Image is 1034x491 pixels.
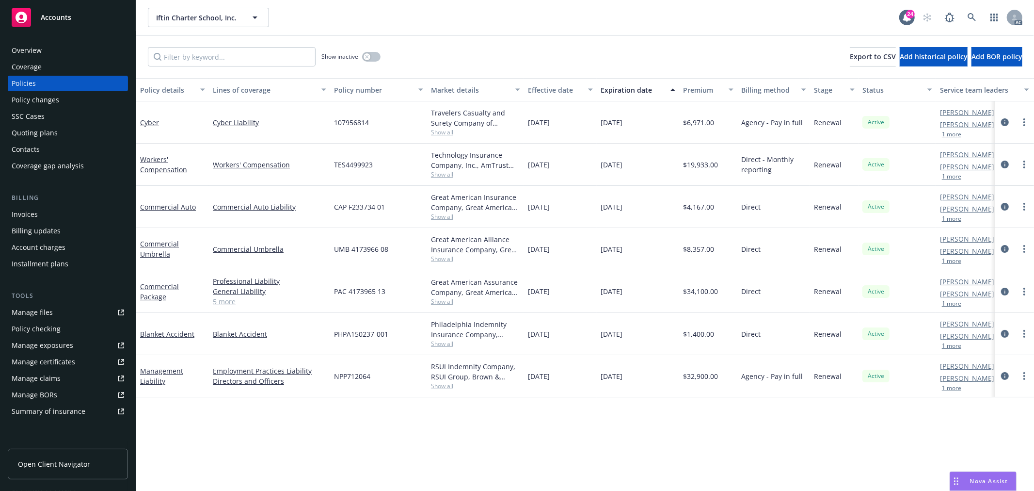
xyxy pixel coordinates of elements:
[12,207,38,222] div: Invoices
[950,472,962,491] div: Drag to move
[1018,159,1030,170] a: more
[213,117,326,128] a: Cyber Liability
[940,234,994,244] a: [PERSON_NAME]
[936,78,1033,101] button: Service team leaders
[148,47,316,66] input: Filter by keyword...
[18,459,90,469] span: Open Client Navigator
[431,277,520,297] div: Great American Assurance Company, Great American Insurance Group
[940,8,959,27] a: Report a Bug
[8,404,128,419] a: Summary of insurance
[866,245,886,253] span: Active
[985,8,1004,27] a: Switch app
[1018,201,1030,213] a: more
[999,328,1011,340] a: circleInformation
[814,286,842,296] span: Renewal
[213,160,326,170] a: Workers' Compensation
[528,160,550,170] span: [DATE]
[900,47,968,66] button: Add historical policy
[524,78,597,101] button: Effective date
[8,142,128,157] a: Contacts
[8,59,128,75] a: Coverage
[8,223,128,239] a: Billing updates
[814,244,842,254] span: Renewal
[900,52,968,61] span: Add historical policy
[940,373,994,383] a: [PERSON_NAME]
[431,213,520,221] span: Show all
[12,404,85,419] div: Summary of insurance
[1018,243,1030,255] a: more
[999,159,1011,170] a: circleInformation
[334,329,388,339] span: PHPA150237-001
[814,117,842,128] span: Renewal
[814,371,842,381] span: Renewal
[140,202,196,212] a: Commercial Auto
[940,319,994,329] a: [PERSON_NAME]
[814,85,844,95] div: Stage
[140,85,194,95] div: Policy details
[940,361,994,371] a: [PERSON_NAME]
[12,92,59,108] div: Policy changes
[8,321,128,337] a: Policy checking
[679,78,737,101] button: Premium
[8,109,128,124] a: SSC Cases
[334,244,388,254] span: UMB 4173966 08
[942,301,961,307] button: 1 more
[528,286,550,296] span: [DATE]
[12,59,42,75] div: Coverage
[8,291,128,301] div: Tools
[431,382,520,390] span: Show all
[737,78,810,101] button: Billing method
[940,331,994,341] a: [PERSON_NAME]
[12,43,42,58] div: Overview
[12,338,73,353] div: Manage exposures
[431,128,520,136] span: Show all
[528,371,550,381] span: [DATE]
[12,371,61,386] div: Manage claims
[683,85,723,95] div: Premium
[431,234,520,255] div: Great American Alliance Insurance Company, Great American Insurance Group
[971,52,1022,61] span: Add BOR policy
[683,117,714,128] span: $6,971.00
[1018,328,1030,340] a: more
[140,239,179,259] a: Commercial Umbrella
[601,85,665,95] div: Expiration date
[8,354,128,370] a: Manage certificates
[12,305,53,320] div: Manage files
[12,256,68,272] div: Installment plans
[683,244,714,254] span: $8,357.00
[213,244,326,254] a: Commercial Umbrella
[597,78,679,101] button: Expiration date
[940,107,994,117] a: [PERSON_NAME]
[942,131,961,137] button: 1 more
[334,202,385,212] span: CAP F233734 01
[8,371,128,386] a: Manage claims
[866,160,886,169] span: Active
[12,354,75,370] div: Manage certificates
[741,154,806,175] span: Direct - Monthly reporting
[866,118,886,127] span: Active
[741,202,761,212] span: Direct
[1018,116,1030,128] a: more
[741,244,761,254] span: Direct
[140,366,183,386] a: Management Liability
[741,286,761,296] span: Direct
[940,119,994,130] a: [PERSON_NAME]
[12,387,57,403] div: Manage BORs
[8,387,128,403] a: Manage BORs
[431,170,520,179] span: Show all
[330,78,427,101] button: Policy number
[940,277,994,287] a: [PERSON_NAME]
[601,117,622,128] span: [DATE]
[8,193,128,203] div: Billing
[528,117,550,128] span: [DATE]
[140,118,159,127] a: Cyber
[431,361,520,382] div: RSUI Indemnity Company, RSUI Group, Brown & Riding Insurance Services, Inc.
[940,149,994,160] a: [PERSON_NAME]
[999,286,1011,297] a: circleInformation
[683,202,714,212] span: $4,167.00
[140,329,194,339] a: Blanket Accident
[12,76,36,91] div: Policies
[601,244,622,254] span: [DATE]
[12,125,58,141] div: Quoting plans
[942,343,961,349] button: 1 more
